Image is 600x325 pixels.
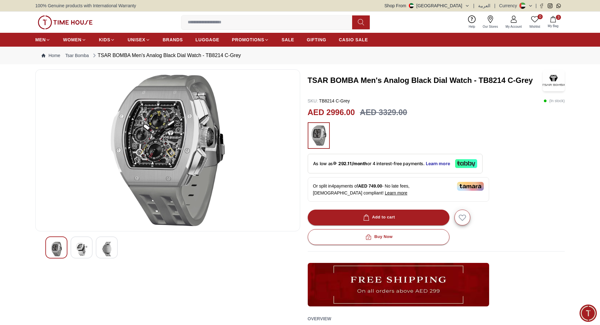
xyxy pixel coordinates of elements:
[538,14,543,19] span: 0
[35,3,136,9] span: 100% Genuine products with International Warranty
[539,3,544,8] a: Facebook
[409,3,414,8] img: United Arab Emirates
[232,34,269,45] a: PROMOTIONS
[545,24,561,28] span: My Bag
[308,107,355,119] h2: AED 2996.00
[308,229,449,245] button: Buy Now
[128,37,145,43] span: UNISEX
[76,242,87,256] img: TSAR BOMBA Men's Analog Black Dial Watch - TB8214 C-Grey
[308,263,489,306] img: ...
[544,15,562,30] button: 3My Bag
[473,3,475,9] span: |
[282,34,294,45] a: SALE
[580,305,597,322] div: Chat Widget
[499,3,520,9] div: Currency
[385,3,470,9] button: Shop From[GEOGRAPHIC_DATA]
[543,69,565,91] img: TSAR BOMBA Men's Analog Black Dial Watch - TB8214 C-Grey
[307,37,326,43] span: GIFTING
[35,34,50,45] a: MEN
[556,15,561,20] span: 3
[35,47,565,64] nav: Breadcrumb
[308,98,350,104] p: TB8214 C-Grey
[544,98,565,104] p: ( In stock )
[99,34,115,45] a: KIDS
[308,98,318,103] span: SKU :
[101,242,112,256] img: TSAR BOMBA Men's Analog Black Dial Watch - TB8214 C-Grey
[307,34,326,45] a: GIFTING
[51,242,62,256] img: TSAR BOMBA Men's Analog Black Dial Watch - TB8214 C-Grey
[311,125,327,146] img: ...
[308,210,449,225] button: Add to cart
[479,14,502,30] a: Our Stores
[358,183,382,189] span: AED 749.00
[339,34,368,45] a: CASIO SALE
[38,15,93,29] img: ...
[535,3,537,9] span: |
[308,75,543,85] h3: TSAR BOMBA Men's Analog Black Dial Watch - TB8214 C-Grey
[360,107,407,119] h3: AED 3329.00
[128,34,150,45] a: UNISEX
[527,24,543,29] span: Wishlist
[556,3,561,8] a: Whatsapp
[362,214,395,221] div: Add to cart
[232,37,264,43] span: PROMOTIONS
[42,52,60,59] a: Home
[526,14,544,30] a: 0Wishlist
[548,3,552,8] a: Instagram
[41,75,295,226] img: TSAR BOMBA Men's Analog Black Dial Watch - TB8214 C-Grey
[65,52,89,59] a: Tsar Bomba
[466,24,478,29] span: Help
[385,190,408,195] span: Learn more
[35,37,46,43] span: MEN
[163,34,183,45] a: BRANDS
[91,52,241,59] div: TSAR BOMBA Men's Analog Black Dial Watch - TB8214 C-Grey
[465,14,479,30] a: Help
[494,3,495,9] span: |
[63,34,86,45] a: WOMEN
[163,37,183,43] span: BRANDS
[339,37,368,43] span: CASIO SALE
[457,182,484,191] img: Tamara
[99,37,110,43] span: KIDS
[196,37,220,43] span: LUGGAGE
[480,24,500,29] span: Our Stores
[478,3,490,9] button: العربية
[63,37,82,43] span: WOMEN
[308,177,489,202] div: Or split in 4 payments of - No late fees, [DEMOGRAPHIC_DATA] compliant!
[308,314,331,323] h2: Overview
[282,37,294,43] span: SALE
[503,24,524,29] span: My Account
[364,233,392,241] div: Buy Now
[196,34,220,45] a: LUGGAGE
